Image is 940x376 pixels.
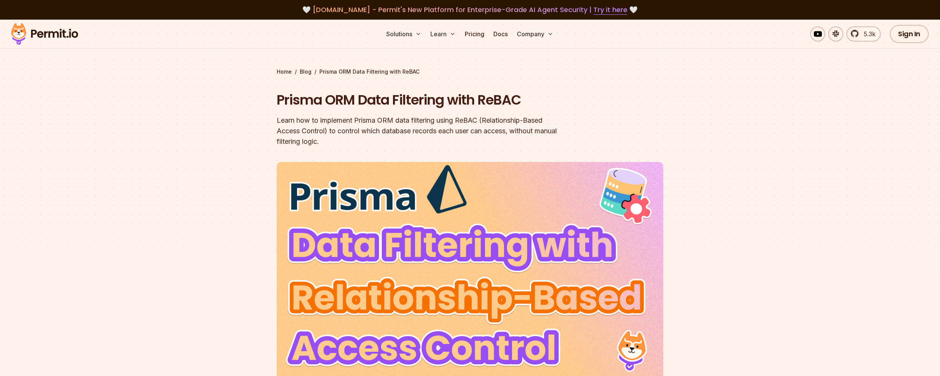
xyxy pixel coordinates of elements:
div: Learn how to implement Prisma ORM data filtering using ReBAC (Relationship-Based Access Control) ... [277,115,567,147]
a: Blog [300,68,311,76]
button: Solutions [383,26,424,42]
a: Try it here [593,5,627,15]
span: [DOMAIN_NAME] - Permit's New Platform for Enterprise-Grade AI Agent Security | [313,5,627,14]
img: Permit logo [8,21,82,47]
a: Sign In [890,25,929,43]
a: Docs [490,26,511,42]
span: 5.3k [859,29,875,39]
h1: Prisma ORM Data Filtering with ReBAC [277,91,567,109]
button: Company [514,26,556,42]
a: 5.3k [846,26,881,42]
a: Pricing [462,26,487,42]
a: Home [277,68,292,76]
div: / / [277,68,663,76]
button: Learn [427,26,459,42]
div: 🤍 🤍 [18,5,922,15]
